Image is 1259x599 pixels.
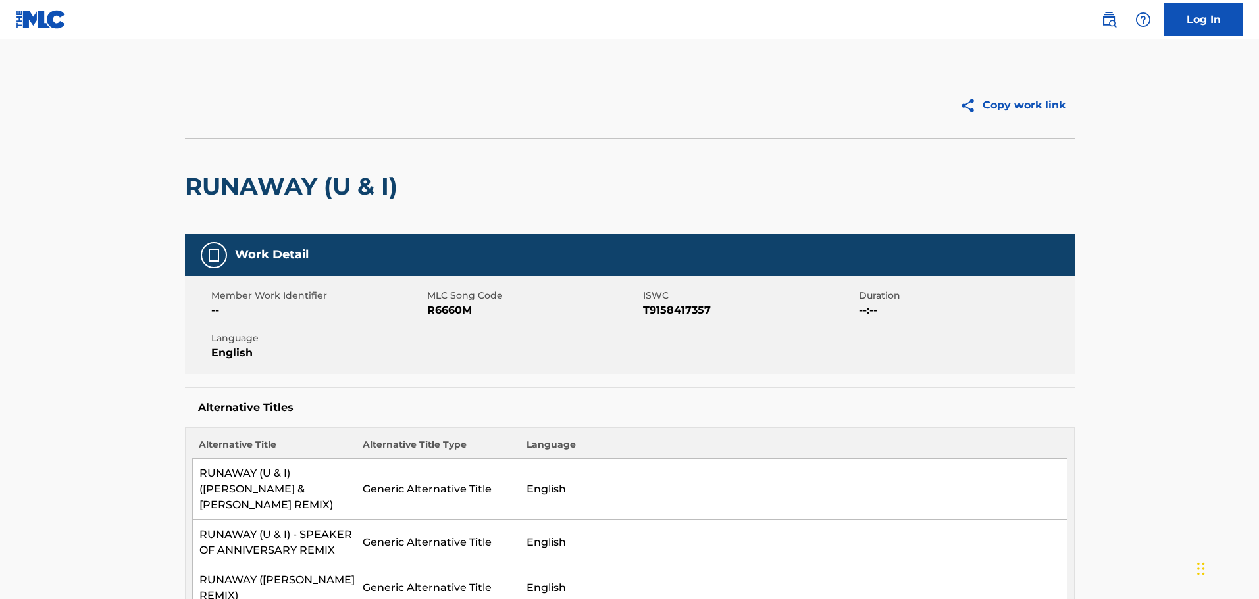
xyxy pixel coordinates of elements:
span: ISWC [643,289,856,302]
a: Public Search [1096,7,1122,33]
th: Language [520,438,1067,459]
img: MLC Logo [16,10,66,29]
span: -- [211,302,424,318]
span: T9158417357 [643,302,856,318]
img: help [1135,12,1151,28]
td: RUNAWAY (U & I) ([PERSON_NAME] & [PERSON_NAME] REMIX) [192,459,356,520]
td: Generic Alternative Title [356,459,520,520]
span: English [211,345,424,361]
span: R6660M [427,302,640,318]
th: Alternative Title Type [356,438,520,459]
img: search [1101,12,1117,28]
td: English [520,459,1067,520]
h2: RUNAWAY (U & I) [185,172,404,201]
span: Duration [859,289,1071,302]
h5: Work Detail [235,247,309,262]
h5: Alternative Titles [198,401,1062,414]
td: English [520,520,1067,565]
td: RUNAWAY (U & I) - SPEAKER OF ANNIVERSARY REMIX [192,520,356,565]
span: MLC Song Code [427,289,640,302]
span: Member Work Identifier [211,289,424,302]
a: Log In [1164,3,1243,36]
img: Work Detail [206,247,222,263]
div: Drag [1197,549,1205,588]
img: Copy work link [960,97,983,114]
button: Copy work link [950,89,1075,122]
span: Language [211,331,424,345]
th: Alternative Title [192,438,356,459]
iframe: Chat Widget [1193,536,1259,599]
div: Help [1130,7,1156,33]
td: Generic Alternative Title [356,520,520,565]
span: --:-- [859,302,1071,318]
